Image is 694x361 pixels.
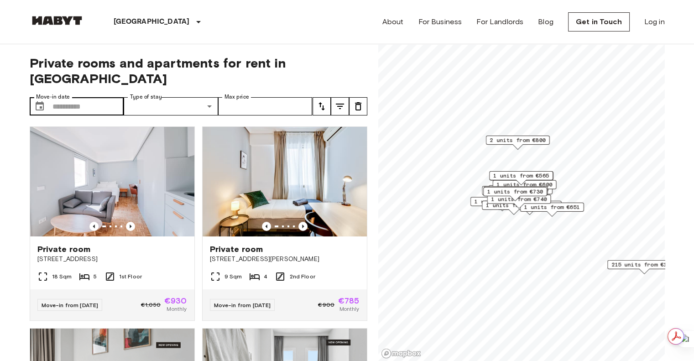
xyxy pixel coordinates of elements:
button: tune [331,97,349,115]
a: Get in Touch [568,12,630,31]
span: 1 units from €730 [487,188,543,196]
span: 1st Floor [119,272,142,281]
span: 5 [94,272,97,281]
label: Max price [224,93,249,101]
div: Map marker [470,197,534,211]
div: Map marker [520,203,584,217]
span: 1 units from €630 [486,201,542,209]
span: 215 units from €1200 [611,261,676,269]
span: Monthly [167,305,187,313]
button: Previous image [298,222,308,231]
div: Map marker [487,194,551,209]
a: Log in [644,16,665,27]
span: 18 Sqm [52,272,72,281]
span: 1 units from €515 [488,187,543,195]
a: About [382,16,404,27]
span: Monthly [339,305,359,313]
button: Choose date [31,97,49,115]
span: 1 units from €565 [493,172,549,180]
img: Marketing picture of unit ES-15-032-001-05H [30,127,194,236]
div: Map marker [489,171,553,185]
img: Marketing picture of unit ES-15-018-001-03H [203,127,367,236]
div: Map marker [484,186,548,200]
a: Mapbox logo [381,348,421,359]
label: Type of stay [130,93,162,101]
p: [GEOGRAPHIC_DATA] [114,16,190,27]
a: For Business [418,16,462,27]
div: Map marker [607,260,680,274]
div: Map marker [488,185,552,199]
span: €1,050 [141,301,161,309]
span: €930 [164,297,187,305]
button: tune [349,97,367,115]
span: 1 units from €600 [496,181,552,189]
a: Blog [538,16,553,27]
span: Private rooms and apartments for rent in [GEOGRAPHIC_DATA] [30,55,367,86]
span: €900 [318,301,334,309]
span: 2nd Floor [289,272,315,281]
a: Marketing picture of unit ES-15-032-001-05HPrevious imagePrevious imagePrivate room[STREET_ADDRES... [30,126,195,321]
button: Previous image [126,222,135,231]
span: Private room [210,244,263,255]
div: Map marker [483,187,547,201]
span: 1 units from €740 [491,195,547,203]
span: [STREET_ADDRESS] [37,255,187,264]
span: 9 Sqm [224,272,242,281]
button: Previous image [89,222,99,231]
span: 1 units from €785 [501,201,557,209]
span: 1 units from €651 [524,203,579,211]
span: [STREET_ADDRESS][PERSON_NAME] [210,255,360,264]
a: For Landlords [476,16,523,27]
div: Map marker [482,201,546,215]
button: Previous image [262,222,271,231]
span: €785 [338,297,360,305]
label: Move-in date [36,93,70,101]
div: Map marker [482,186,546,200]
button: tune [313,97,331,115]
span: Move-in from [DATE] [42,302,99,309]
div: Map marker [497,201,561,215]
span: 2 units from €800 [490,136,545,144]
span: 1 units from €750 [474,198,530,206]
span: 4 [264,272,267,281]
a: Marketing picture of unit ES-15-018-001-03HPrevious imagePrevious imagePrivate room[STREET_ADDRES... [202,126,367,321]
span: Private room [37,244,91,255]
span: Move-in from [DATE] [214,302,271,309]
div: Map marker [485,136,549,150]
div: Map marker [492,180,556,194]
img: Habyt [30,16,84,25]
